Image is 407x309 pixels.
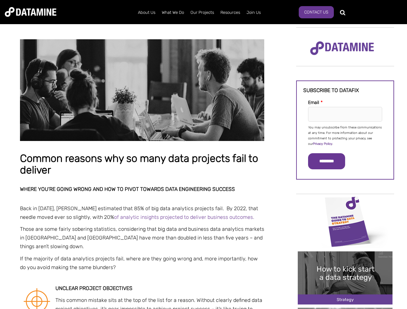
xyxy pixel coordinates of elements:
img: Common reasons why so many data projects fail to deliver [20,39,264,141]
span: Email [308,100,319,105]
a: Join Us [243,4,264,21]
strong: Unclear project objectives [55,285,132,291]
img: Data Strategy Cover thumbnail [298,195,392,248]
img: 20241212 How to kick start a data strategy-2 [298,251,392,304]
a: Our Projects [187,4,217,21]
img: Datamine [5,7,56,17]
h3: Subscribe to datafix [303,88,387,93]
h1: Common reasons why so many data projects fail to deliver [20,153,264,176]
h2: Where you’re going wrong and how to pivot towards data engineering success [20,186,264,192]
img: Datamine Logo No Strapline - Purple [306,37,378,60]
a: Privacy Policy [313,142,332,146]
a: Resources [217,4,243,21]
p: Those are some fairly sobering statistics, considering that big data and business data analytics ... [20,225,264,251]
a: of analytic insights projected to deliver business outcomes. [114,214,254,220]
a: About Us [135,4,159,21]
p: You may unsubscribe from these communications at any time. For more information about our commitm... [308,125,382,147]
p: Back in [DATE], [PERSON_NAME] estimated that 85% of big data analytics projects fail. By 2022, th... [20,204,264,221]
a: Contact Us [299,6,334,18]
a: What We Do [159,4,187,21]
p: If the majority of data analytics projects fail, where are they going wrong and, more importantly... [20,254,264,272]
